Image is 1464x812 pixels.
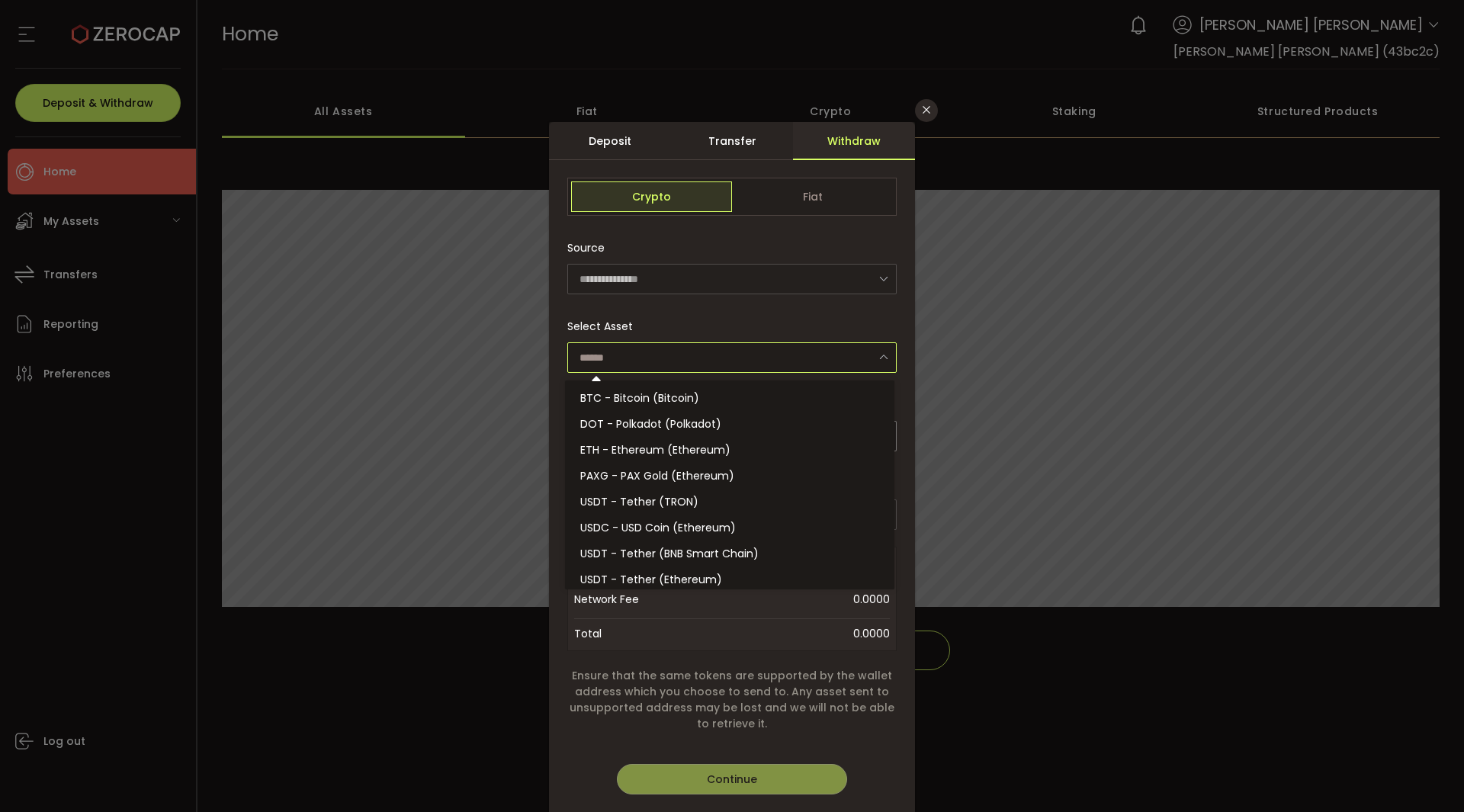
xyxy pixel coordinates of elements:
span: Total [574,623,602,644]
div: Deposit [549,122,671,160]
span: DOT - Polkadot (Polkadot) [580,416,721,432]
div: Transfer [671,122,793,160]
span: Continue [707,772,757,787]
span: Crypto [571,181,732,212]
span: Network Fee [574,584,696,615]
span: USDT - Tether (BNB Smart Chain) [580,546,759,561]
span: USDC - USD Coin (Ethereum) [580,520,736,535]
span: BTC - Bitcoin (Bitcoin) [580,390,699,406]
span: Source [567,233,605,263]
span: Fiat [732,181,893,212]
iframe: Chat Widget [1388,739,1464,812]
button: Continue [617,764,847,794]
button: Close [915,99,938,122]
span: 0.0000 [696,584,890,615]
label: Select Asset [567,319,642,334]
span: ETH - Ethereum (Ethereum) [580,442,730,457]
span: USDT - Tether (Ethereum) [580,572,722,587]
div: Withdraw [793,122,915,160]
span: 0.0000 [853,623,890,644]
span: Ensure that the same tokens are supported by the wallet address which you choose to send to. Any ... [567,668,897,732]
span: USDT - Tether (TRON) [580,494,698,509]
span: PAXG - PAX Gold (Ethereum) [580,468,734,483]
